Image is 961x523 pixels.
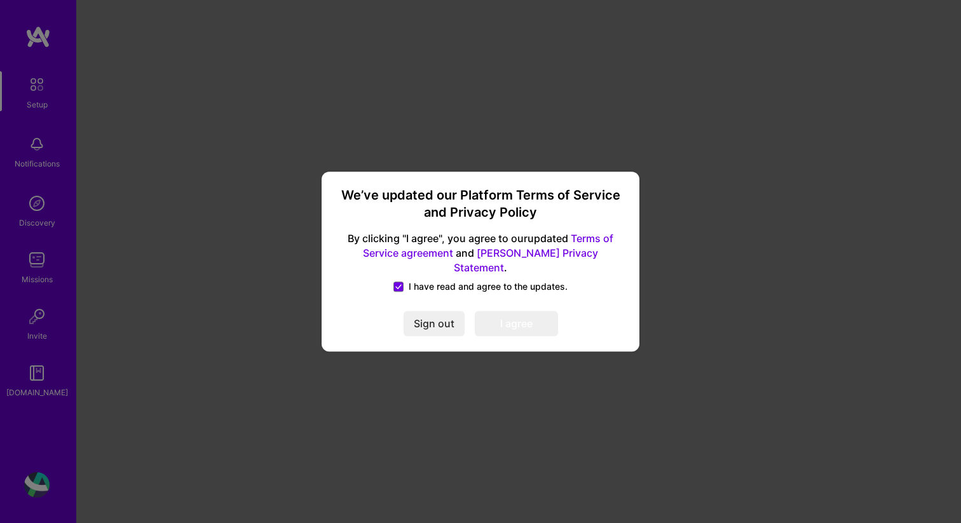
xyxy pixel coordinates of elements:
button: Sign out [404,311,465,336]
a: [PERSON_NAME] Privacy Statement [454,247,598,274]
a: Terms of Service agreement [363,233,613,260]
h3: We’ve updated our Platform Terms of Service and Privacy Policy [337,187,624,222]
button: I agree [475,311,558,336]
span: By clicking "I agree", you agree to our updated and . [337,232,624,276]
span: I have read and agree to the updates. [409,280,568,293]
